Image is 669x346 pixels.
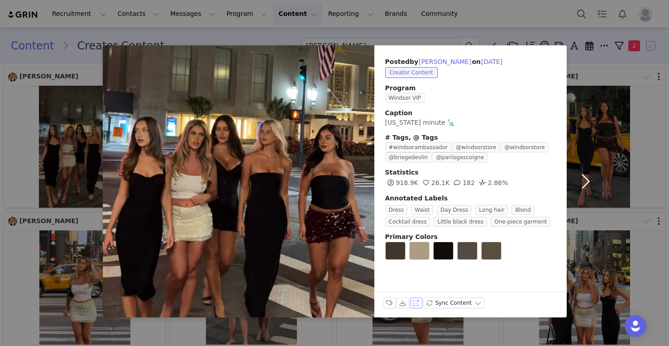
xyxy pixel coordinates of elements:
span: Caption [385,109,413,117]
span: Posted on [385,58,503,65]
span: Windsor VIP [385,93,425,103]
span: @windsorstore [501,142,548,152]
span: 918.9K [385,179,418,186]
span: Annotated Labels [385,195,448,202]
span: Dress [385,205,408,215]
span: @windsorstore [452,142,500,152]
span: 2.86% [477,179,508,186]
span: One-piece garment [491,217,550,227]
span: Program [385,83,556,93]
span: Day Dress [437,205,472,215]
span: 26.1K [421,179,449,186]
span: 182 [452,179,475,186]
button: [DATE] [481,56,503,67]
span: # Tags, @ Tags [385,134,438,141]
a: Windsor VIP [385,94,428,101]
span: Waist [411,205,433,215]
button: [PERSON_NAME] [418,56,472,67]
span: [US_STATE] minute 🗽 [385,119,455,126]
span: Statistics [385,169,419,176]
span: Long hair [475,205,508,215]
span: Blond [511,205,534,215]
span: @briegedevlin [385,152,432,162]
div: Open Intercom Messenger [625,315,646,337]
button: Sync Content [423,297,485,308]
span: Creator Content [385,67,438,78]
span: #windsorambassador [385,142,452,152]
span: Little black dress [434,217,487,227]
span: Cocktail dress [385,217,430,227]
span: @pariisgascoigne [432,152,487,162]
span: by [410,58,472,65]
span: Primary Colors [385,233,438,240]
